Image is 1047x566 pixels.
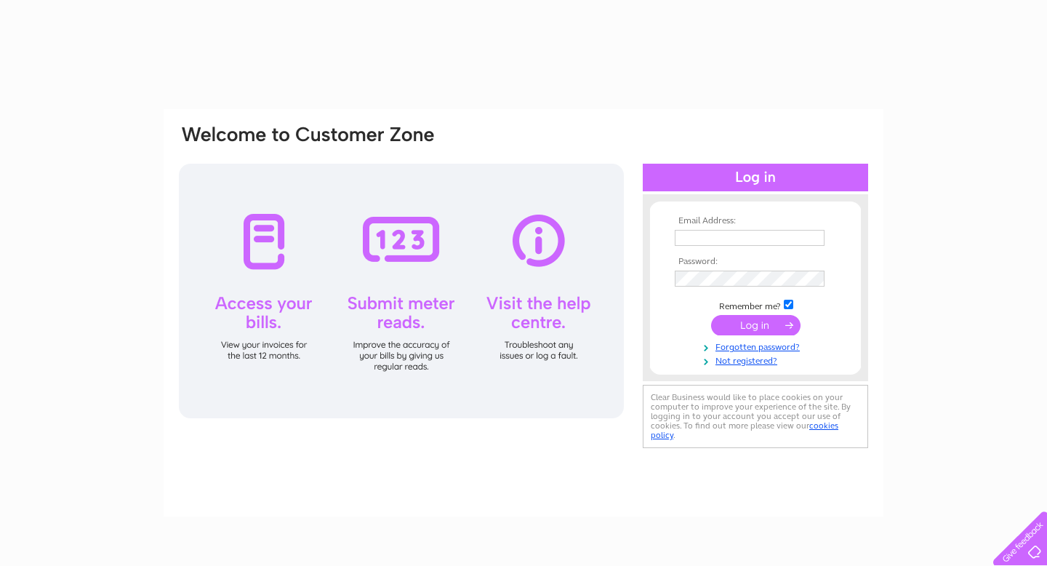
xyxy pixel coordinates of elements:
th: Password: [671,257,840,267]
a: Not registered? [675,353,840,367]
div: Clear Business would like to place cookies on your computer to improve your experience of the sit... [643,385,868,448]
input: Submit [711,315,801,335]
a: cookies policy [651,420,838,440]
td: Remember me? [671,298,840,312]
th: Email Address: [671,216,840,226]
a: Forgotten password? [675,339,840,353]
